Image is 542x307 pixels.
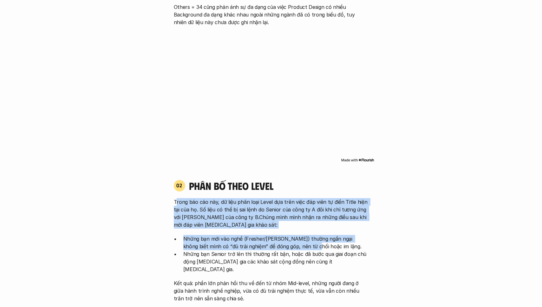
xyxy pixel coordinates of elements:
iframe: Interactive or visual content [168,36,374,156]
p: 02 [176,183,182,188]
p: Những bạn Senior trở lên thì thường rất bận, hoặc đã bước qua giai đoạn chủ động [MEDICAL_DATA] g... [183,250,369,273]
p: Những bạn mới vào nghề (Fresher/[PERSON_NAME]) thường ngần ngại không biết mình có “đủ trải nghiệ... [183,235,369,250]
p: Trong báo cáo này, dữ liệu phân loại Level dựa trên việc đáp viên tự điền Title hiện tại của họ. ... [174,198,369,229]
p: Others = 34 cũng phản ánh sự đa dạng của việc Product Design có nhiều Background đa dạng khác nha... [174,3,369,26]
img: Made with Flourish [341,157,374,163]
h4: phân bố theo Level [189,180,369,192]
p: Kết quả: phần lớn phản hồi thu về đến từ nhóm Mid-level, những người đang ở giữa hành trình nghề ... [174,279,369,302]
